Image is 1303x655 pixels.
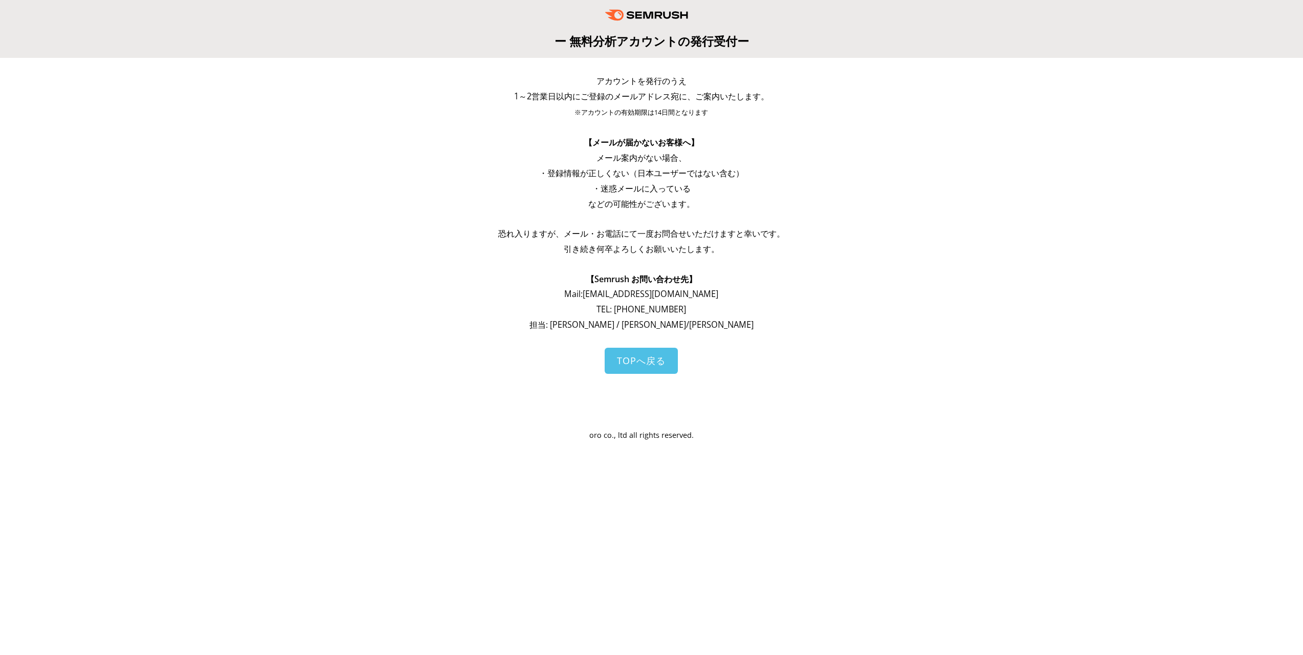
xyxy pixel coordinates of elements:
span: 【Semrush お問い合わせ先】 [586,273,697,285]
a: TOPへ戻る [605,348,678,374]
span: 担当: [PERSON_NAME] / [PERSON_NAME]/[PERSON_NAME] [529,319,754,330]
span: アカウントを発行のうえ [596,75,687,87]
span: などの可能性がございます。 [588,198,695,209]
span: 引き続き何卒よろしくお願いいたします。 [564,243,719,255]
span: oro co., ltd all rights reserved. [589,430,694,440]
span: 恐れ入りますが、メール・お電話にて一度お問合せいただけますと幸いです。 [498,228,785,239]
span: ー 無料分析アカウントの発行受付ー [554,33,749,49]
span: ・登録情報が正しくない（日本ユーザーではない含む） [539,167,744,179]
span: TOPへ戻る [617,354,666,367]
span: 1～2営業日以内にご登録のメールアドレス宛に、ご案内いたします。 [514,91,769,102]
span: ※アカウントの有効期限は14日間となります [574,108,708,117]
span: Mail: [EMAIL_ADDRESS][DOMAIN_NAME] [564,288,718,300]
span: ・迷惑メールに入っている [592,183,691,194]
span: 【メールが届かないお客様へ】 [584,137,699,148]
span: メール案内がない場合、 [596,152,687,163]
span: TEL: [PHONE_NUMBER] [596,304,686,315]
